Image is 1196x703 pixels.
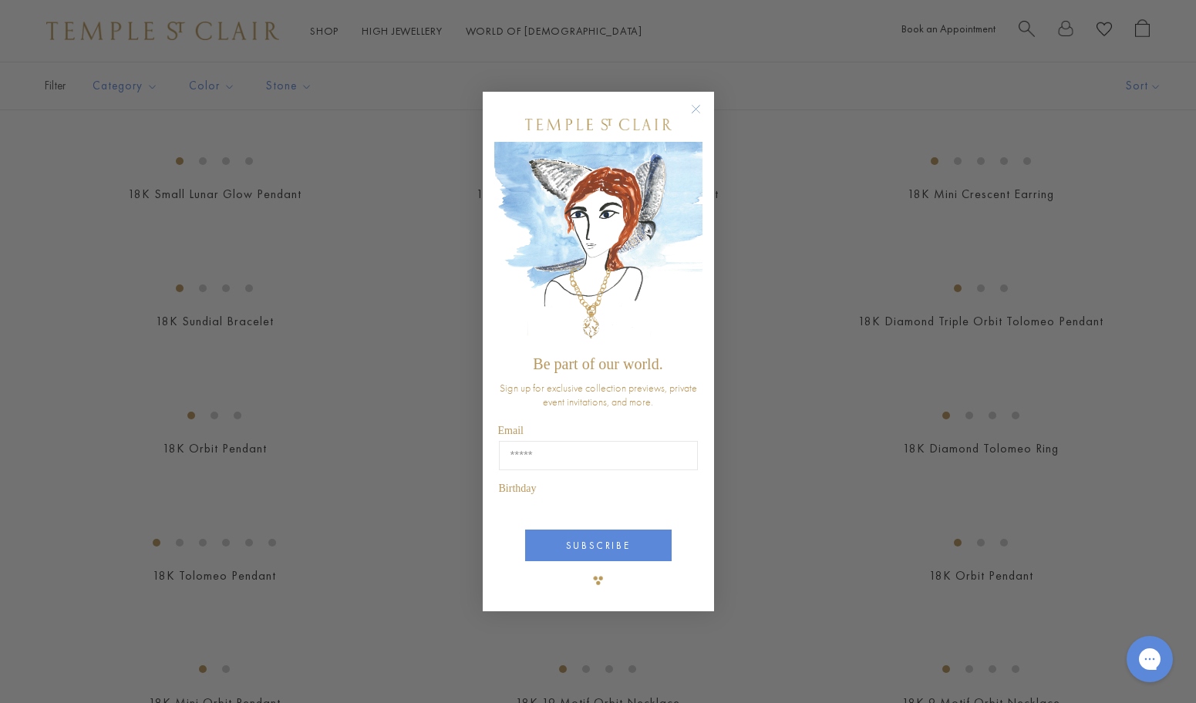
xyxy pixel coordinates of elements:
span: Sign up for exclusive collection previews, private event invitations, and more. [500,381,697,409]
iframe: Gorgias live chat messenger [1119,631,1181,688]
span: Be part of our world. [533,355,662,372]
button: SUBSCRIBE [525,530,672,561]
input: Email [499,441,698,470]
img: TSC [583,565,614,596]
span: Birthday [499,483,537,494]
img: Temple St. Clair [525,119,672,130]
button: Close dialog [694,107,713,126]
img: c4a9eb12-d91a-4d4a-8ee0-386386f4f338.jpeg [494,142,702,348]
span: Email [498,425,524,436]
